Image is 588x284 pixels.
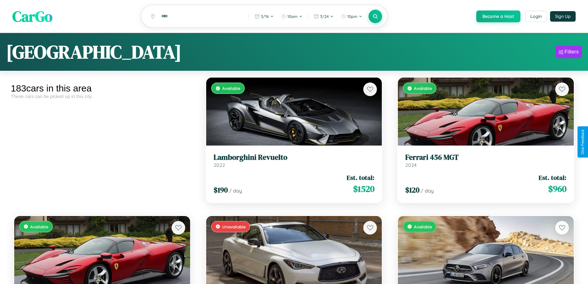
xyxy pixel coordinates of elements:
span: Est. total: [539,173,566,182]
span: 3 / 24 [320,14,329,19]
button: Filters [556,46,582,58]
h1: [GEOGRAPHIC_DATA] [6,39,181,65]
button: Become a Host [476,11,520,22]
span: CarGo [12,6,52,27]
span: 10pm [347,14,357,19]
span: 3 / 16 [261,14,269,19]
div: Filters [565,49,579,55]
span: 2024 [405,162,417,168]
button: Sign Up [550,11,576,22]
div: Give Feedback [581,129,585,155]
button: 10pm [338,11,365,21]
div: 183 cars in this area [11,83,194,94]
button: 10am [278,11,306,21]
span: $ 120 [405,185,419,195]
span: / day [421,188,434,194]
span: Available [222,86,240,91]
h3: Ferrari 456 MGT [405,153,566,162]
span: $ 190 [214,185,228,195]
span: 10am [287,14,298,19]
span: $ 1520 [353,183,374,195]
span: Available [414,224,432,229]
div: These cars can be picked up in this city. [11,94,194,99]
span: Est. total: [347,173,374,182]
button: 3/16 [252,11,277,21]
span: Available [414,86,432,91]
span: 2022 [214,162,225,168]
span: / day [229,188,242,194]
button: 3/24 [311,11,337,21]
h3: Lamborghini Revuelto [214,153,375,162]
span: Unavailable [222,224,246,229]
span: $ 960 [548,183,566,195]
a: Lamborghini Revuelto2022 [214,153,375,168]
span: Available [30,224,48,229]
button: Login [525,11,547,22]
a: Ferrari 456 MGT2024 [405,153,566,168]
